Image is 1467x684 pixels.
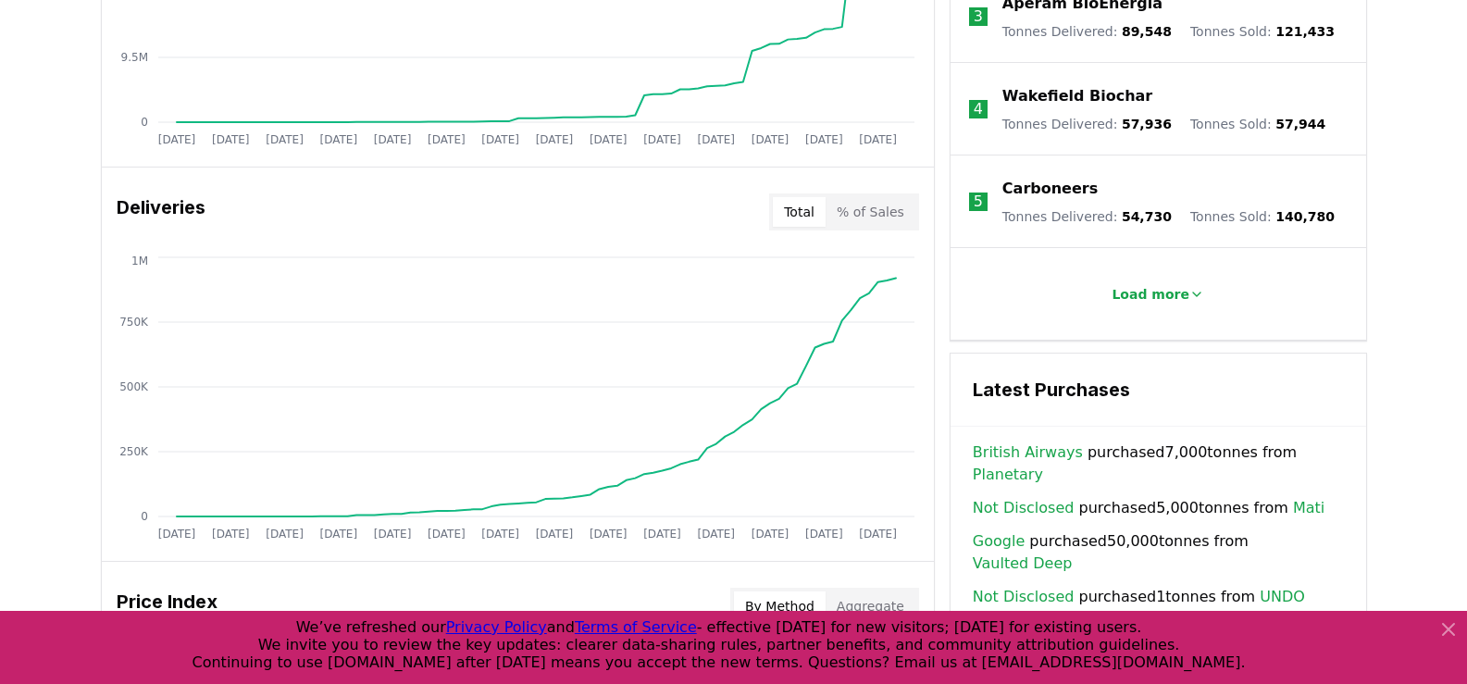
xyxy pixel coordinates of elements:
span: 57,944 [1275,117,1325,131]
tspan: [DATE] [428,528,466,541]
a: Mati [1293,497,1324,519]
tspan: [DATE] [697,528,735,541]
tspan: [DATE] [481,133,519,146]
tspan: [DATE] [428,133,466,146]
a: Carboneers [1002,178,1098,200]
tspan: [DATE] [643,528,681,541]
tspan: [DATE] [481,528,519,541]
button: Load more [1097,276,1219,313]
h3: Deliveries [117,193,205,230]
tspan: [DATE] [751,528,789,541]
tspan: [DATE] [697,133,735,146]
span: 54,730 [1122,209,1172,224]
tspan: [DATE] [859,133,897,146]
button: % of Sales [826,197,915,227]
span: 57,936 [1122,117,1172,131]
tspan: [DATE] [535,133,573,146]
p: Tonnes Sold : [1190,22,1335,41]
a: Planetary [973,464,1043,486]
span: 89,548 [1122,24,1172,39]
p: Tonnes Delivered : [1002,115,1172,133]
tspan: [DATE] [266,528,304,541]
span: 121,433 [1275,24,1335,39]
tspan: 0 [141,116,148,129]
tspan: 9.5M [120,51,147,64]
tspan: 1M [131,255,148,267]
span: purchased 1 tonnes from [973,586,1305,608]
tspan: [DATE] [751,133,789,146]
tspan: [DATE] [535,528,573,541]
p: Tonnes Delivered : [1002,22,1172,41]
p: Tonnes Sold : [1190,207,1335,226]
tspan: [DATE] [157,528,195,541]
a: Google [973,530,1025,553]
a: Not Disclosed [973,497,1075,519]
span: purchased 7,000 tonnes from [973,441,1344,486]
tspan: 750K [119,316,149,329]
tspan: [DATE] [319,528,357,541]
tspan: [DATE] [211,528,249,541]
p: Tonnes Delivered : [1002,207,1172,226]
tspan: 500K [119,380,149,393]
tspan: [DATE] [805,133,843,146]
p: Tonnes Sold : [1190,115,1325,133]
tspan: [DATE] [157,133,195,146]
span: purchased 50,000 tonnes from [973,530,1344,575]
tspan: [DATE] [373,528,411,541]
span: purchased 5,000 tonnes from [973,497,1324,519]
button: By Method [734,591,826,621]
tspan: [DATE] [589,133,627,146]
h3: Latest Purchases [973,376,1344,404]
button: Aggregate [826,591,915,621]
tspan: [DATE] [266,133,304,146]
tspan: [DATE] [643,133,681,146]
tspan: [DATE] [589,528,627,541]
a: Not Disclosed [973,586,1075,608]
p: Load more [1112,285,1189,304]
p: 4 [974,98,983,120]
a: British Airways [973,441,1083,464]
tspan: [DATE] [373,133,411,146]
tspan: [DATE] [805,528,843,541]
a: UNDO [1260,586,1305,608]
button: Total [773,197,826,227]
span: 140,780 [1275,209,1335,224]
a: Vaulted Deep [973,553,1073,575]
tspan: 250K [119,445,149,458]
p: 5 [974,191,983,213]
tspan: [DATE] [319,133,357,146]
tspan: [DATE] [211,133,249,146]
tspan: [DATE] [859,528,897,541]
tspan: 0 [141,510,148,523]
p: 3 [974,6,983,28]
h3: Price Index [117,588,218,625]
a: Wakefield Biochar [1002,85,1152,107]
